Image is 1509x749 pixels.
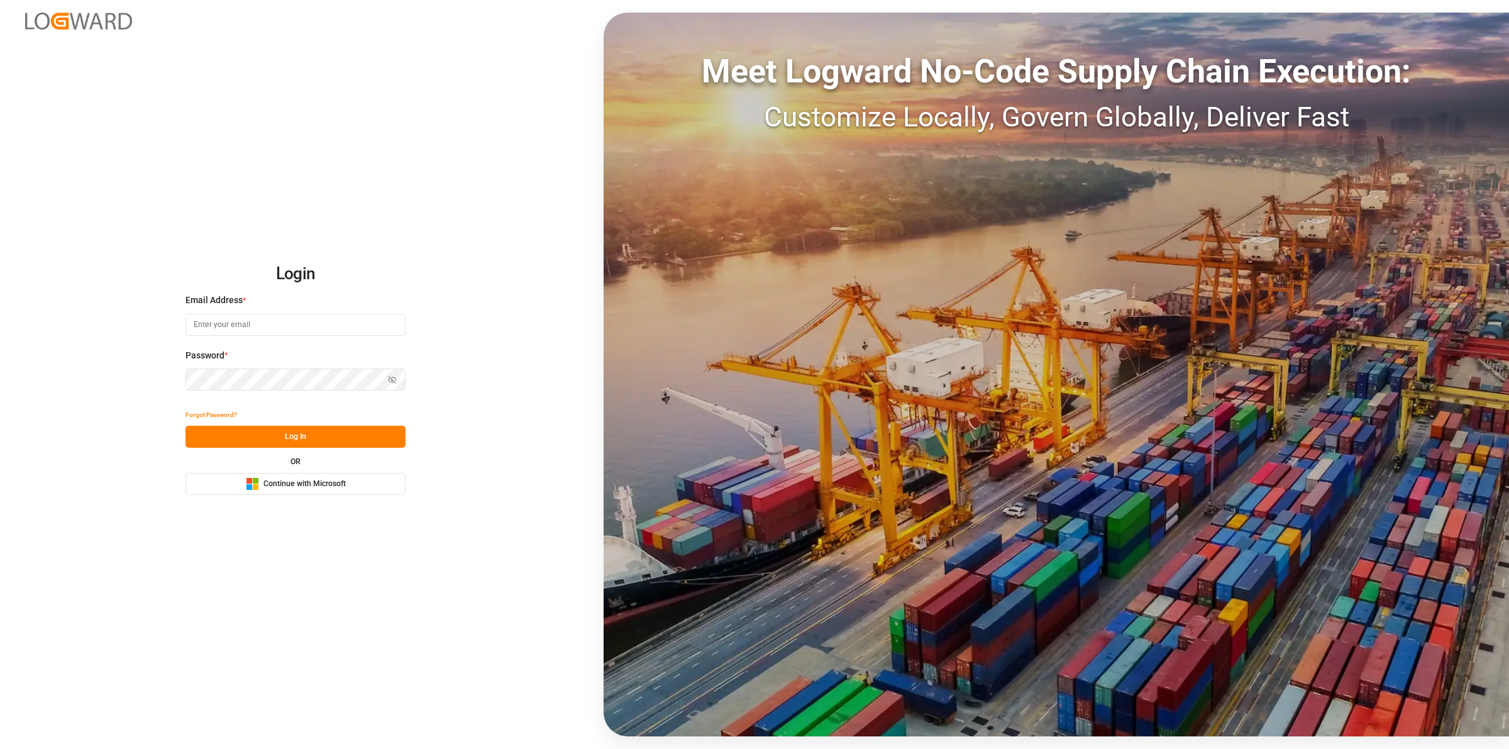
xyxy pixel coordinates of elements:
span: Continue with Microsoft [263,479,346,490]
div: Customize Locally, Govern Globally, Deliver Fast [604,96,1509,138]
img: Logward_new_orange.png [25,13,132,30]
span: Email Address [185,294,243,307]
input: Enter your email [185,314,406,336]
button: Continue with Microsoft [185,473,406,495]
button: Log In [185,426,406,448]
span: Password [185,349,224,362]
small: OR [290,458,301,465]
div: Meet Logward No-Code Supply Chain Execution: [604,47,1509,96]
button: Forgot Password? [185,404,237,426]
h2: Login [185,254,406,294]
